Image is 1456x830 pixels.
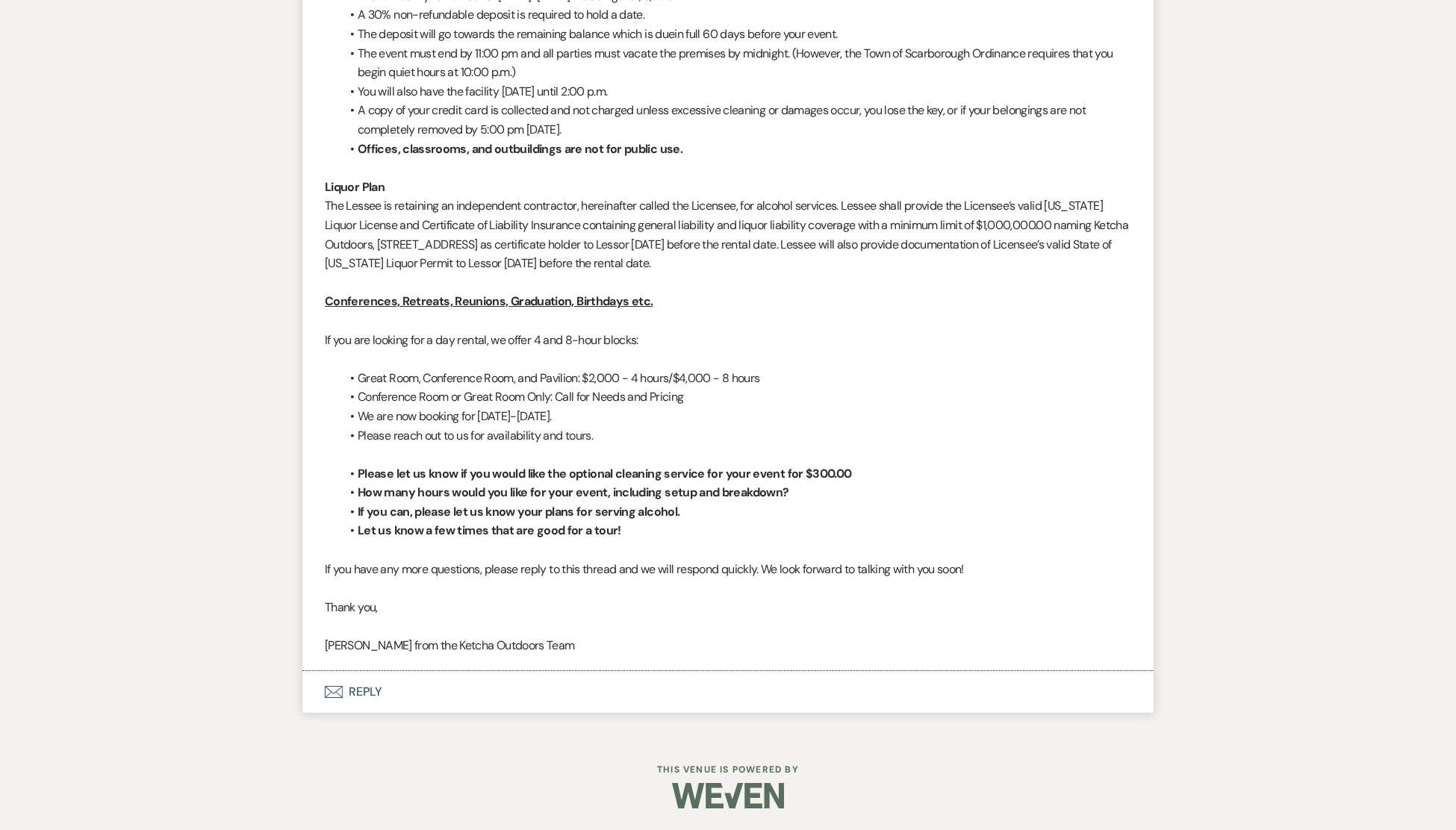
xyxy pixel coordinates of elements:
span: Please reach out to us for availability and tours. [358,428,593,443]
span: Conference Room or Great Room Only: Call for Needs and Pricing [358,389,683,405]
img: Weven Logo [672,770,784,822]
span: A copy of your credit card is collected and not charged unless excessive cleaning or damages occu... [358,102,1086,137]
span: A 30% non-refundable deposit is required to hold a date. [358,7,644,22]
span: If you are looking for a day rental, we offer 4 and 8-hour blocks: [325,332,638,348]
p: The Lessee is retaining an independent contractor, hereinafter called the Licensee, for alcohol s... [325,196,1131,272]
span: If you have any more questions, please reply to this thread and we will respond quickly. We look ... [325,561,964,577]
strong: How many hours would you like for your event, including setup and breakdown? [358,484,788,500]
span: in full 60 days before your event. [674,26,837,42]
span: Thank you, [325,599,378,615]
strong: Liquor Plan [325,179,385,195]
span: The event must end by 11:00 pm and all parties must vacate the premises by midnight [358,46,788,61]
strong: If you can, please let us know your plans for serving alcohol. [358,504,679,519]
strong: Offices, classrooms, and outbuildings are not for public use. [358,141,682,157]
span: ou will also have the facility [DATE] until 2:00 p.m. [363,84,607,99]
span: Y [358,84,363,99]
strong: Let us know a few times that are good for a tour! [358,522,621,538]
button: Reply [302,671,1154,713]
span: Great Room, Conference Room, and Pavilion: $2,000 - 4 hours/$4,000 - 8 hours [358,370,759,386]
span: [PERSON_NAME] from the Ketcha Outdoors Team [325,637,574,653]
span: . (However, the Town of Scarborough Ordinance requires that you begin quiet hours at 10:00 p.m.) [358,46,1113,81]
span: We are now booking for [DATE]-[DATE]. [358,408,551,424]
strong: Please let us know if you would like the optional cleaning service for your event for $300.00 [358,466,851,481]
span: The deposit will go towards the remaining balance which is due [358,26,674,42]
u: Conferences, Retreats, Reunions, Graduation, Birthdays etc. [325,293,653,309]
